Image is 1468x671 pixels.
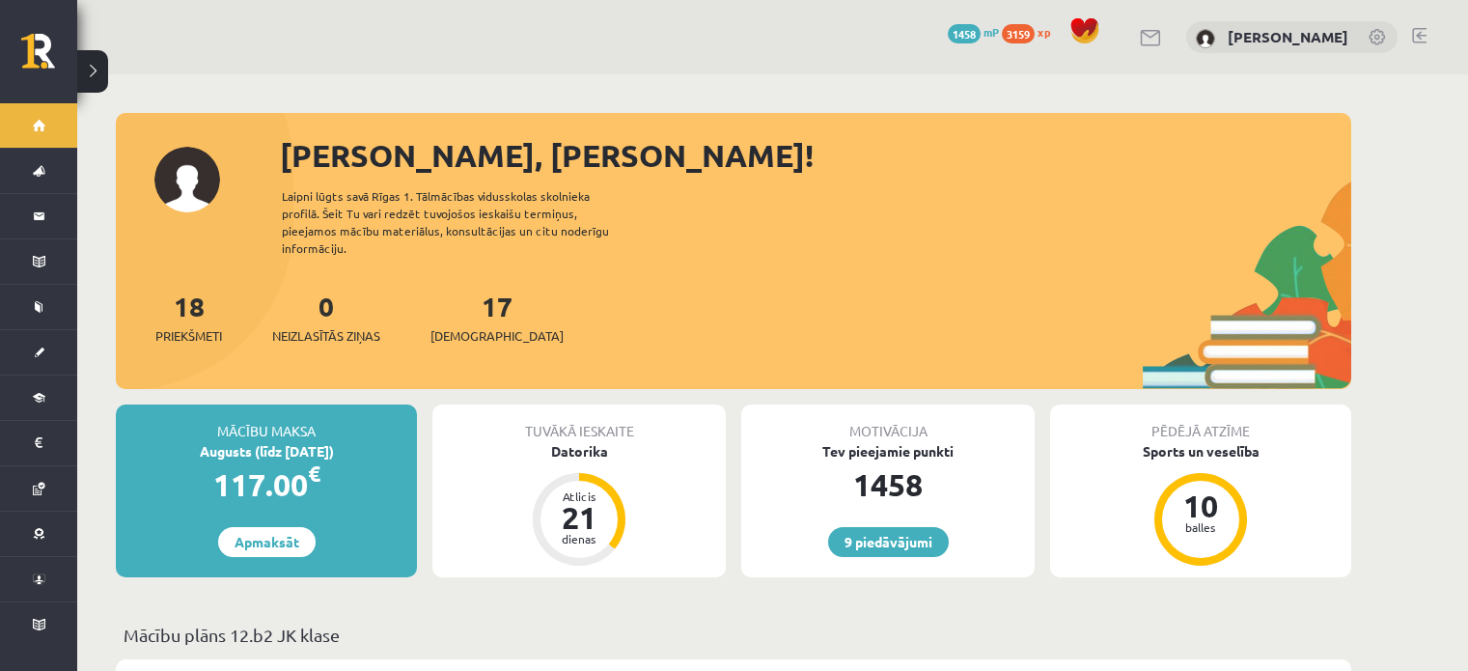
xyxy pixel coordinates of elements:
div: 10 [1172,490,1230,521]
div: Atlicis [550,490,608,502]
a: 18Priekšmeti [155,289,222,346]
a: Sports un veselība 10 balles [1050,441,1351,569]
div: dienas [550,533,608,545]
img: Olivers Mortukāns [1196,29,1215,48]
div: 21 [550,502,608,533]
a: Apmaksāt [218,527,316,557]
span: [DEMOGRAPHIC_DATA] [430,326,564,346]
div: 117.00 [116,461,417,508]
span: mP [983,24,999,40]
a: [PERSON_NAME] [1228,27,1348,46]
span: Neizlasītās ziņas [272,326,380,346]
div: 1458 [741,461,1035,508]
div: Laipni lūgts savā Rīgas 1. Tālmācības vidusskolas skolnieka profilā. Šeit Tu vari redzēt tuvojošo... [282,187,643,257]
div: Datorika [432,441,726,461]
div: Mācību maksa [116,405,417,441]
a: Datorika Atlicis 21 dienas [432,441,726,569]
a: 0Neizlasītās ziņas [272,289,380,346]
div: [PERSON_NAME], [PERSON_NAME]! [280,132,1351,179]
span: xp [1038,24,1050,40]
span: 3159 [1002,24,1035,43]
span: € [308,460,320,488]
span: Priekšmeti [155,326,222,346]
div: Augusts (līdz [DATE]) [116,441,417,461]
div: Sports un veselība [1050,441,1351,461]
div: balles [1172,521,1230,533]
div: Motivācija [741,405,1035,441]
span: 1458 [948,24,981,43]
a: Rīgas 1. Tālmācības vidusskola [21,34,77,82]
a: 3159 xp [1002,24,1060,40]
a: 17[DEMOGRAPHIC_DATA] [430,289,564,346]
div: Pēdējā atzīme [1050,405,1351,441]
div: Tuvākā ieskaite [432,405,726,441]
a: 9 piedāvājumi [828,527,949,557]
div: Tev pieejamie punkti [741,441,1035,461]
p: Mācību plāns 12.b2 JK klase [124,622,1343,648]
a: 1458 mP [948,24,999,40]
